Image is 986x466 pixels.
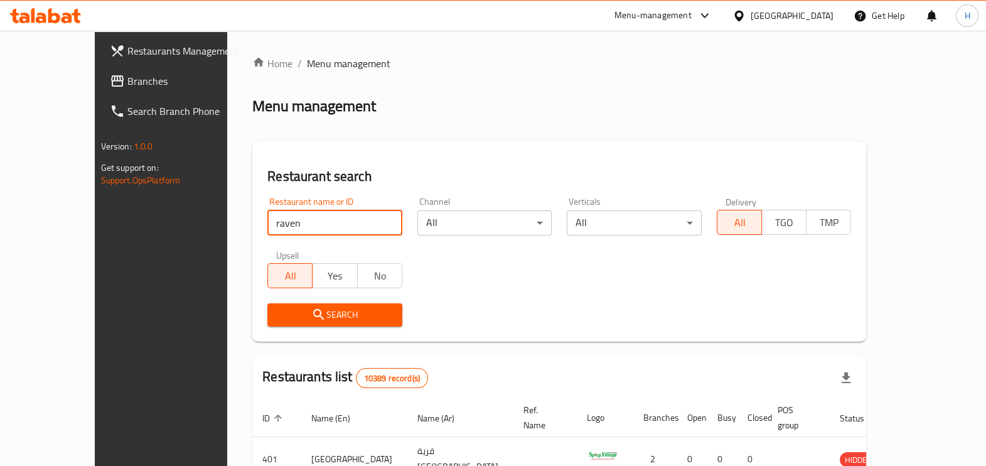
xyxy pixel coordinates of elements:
a: Home [252,56,292,71]
div: Total records count [356,368,428,388]
a: Search Branch Phone [100,96,259,126]
a: Restaurants Management [100,36,259,66]
button: No [357,263,402,288]
button: TGO [761,210,806,235]
span: No [363,267,397,285]
button: Yes [312,263,357,288]
div: Menu-management [614,8,692,23]
th: Logo [577,399,633,437]
label: Delivery [726,197,757,206]
a: Branches [100,66,259,96]
div: Export file [831,363,861,393]
input: Search for restaurant name or ID.. [267,210,402,236]
span: All [273,267,308,285]
span: All [722,214,757,232]
span: Search Branch Phone [127,104,249,119]
nav: breadcrumb [252,56,866,71]
span: Get support on: [101,160,159,176]
div: All [417,210,552,236]
span: Version: [101,138,132,154]
h2: Restaurant search [267,167,851,186]
span: Name (En) [311,411,367,426]
span: Search [277,307,392,323]
th: Branches [633,399,677,437]
button: TMP [806,210,851,235]
span: ID [262,411,286,426]
span: Branches [127,73,249,89]
button: All [717,210,762,235]
span: Ref. Name [523,403,562,433]
span: POS group [778,403,815,433]
div: All [567,210,702,236]
th: Closed [737,399,768,437]
button: Search [267,303,402,327]
span: Restaurants Management [127,43,249,58]
div: [GEOGRAPHIC_DATA] [751,9,833,23]
span: TMP [812,214,846,232]
span: Menu management [307,56,390,71]
span: Yes [318,267,352,285]
label: Upsell [276,251,299,259]
span: 1.0.0 [134,138,153,154]
h2: Restaurants list [262,367,428,388]
a: Support.OpsPlatform [101,172,181,188]
span: 10389 record(s) [356,372,427,384]
h2: Menu management [252,96,376,116]
span: Status [840,411,881,426]
span: TGO [767,214,801,232]
button: All [267,263,313,288]
th: Open [677,399,707,437]
th: Busy [707,399,737,437]
li: / [297,56,302,71]
span: H [964,9,970,23]
span: Name (Ar) [417,411,471,426]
